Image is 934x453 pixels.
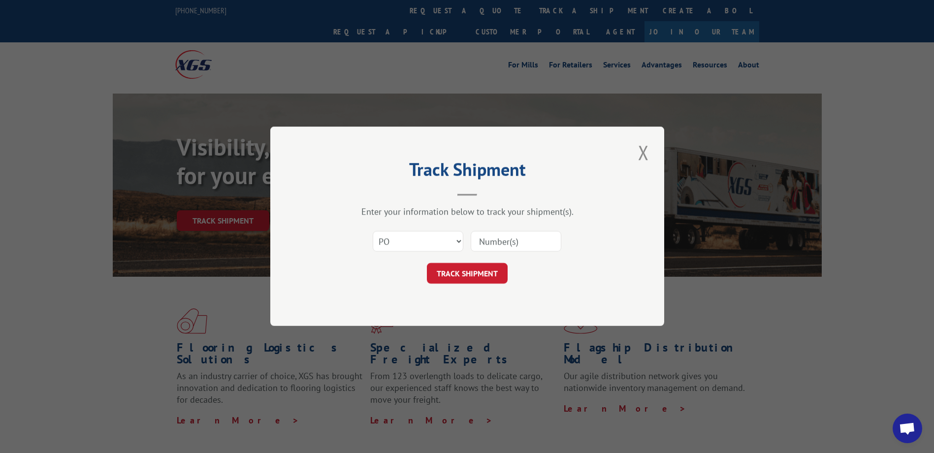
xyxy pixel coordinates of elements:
a: Open chat [893,414,922,443]
button: Close modal [635,139,652,166]
div: Enter your information below to track your shipment(s). [320,206,615,218]
button: TRACK SHIPMENT [427,263,508,284]
input: Number(s) [471,231,561,252]
h2: Track Shipment [320,162,615,181]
